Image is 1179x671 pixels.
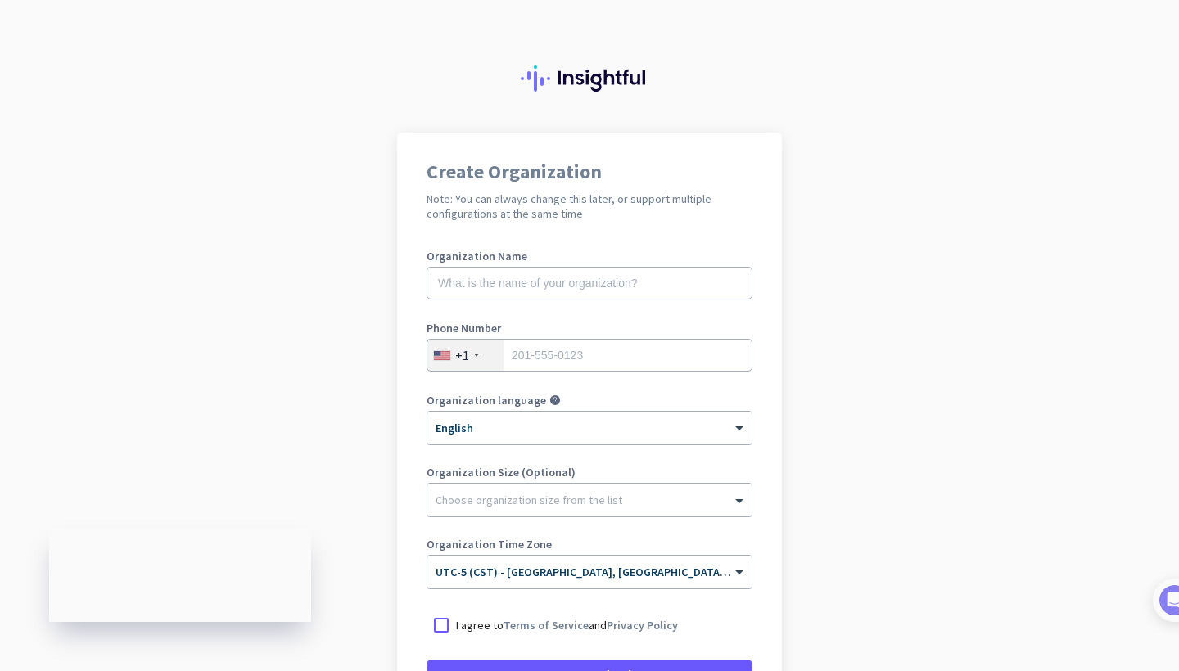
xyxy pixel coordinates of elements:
[427,466,752,478] label: Organization Size (Optional)
[427,339,752,372] input: 201-555-0123
[607,618,678,633] a: Privacy Policy
[427,267,752,299] input: What is the name of your organization?
[427,322,752,334] label: Phone Number
[427,538,752,550] label: Organization Time Zone
[427,250,752,262] label: Organization Name
[521,65,658,92] img: Insightful
[427,394,546,406] label: Organization language
[49,528,311,622] iframe: Insightful Status
[427,162,752,182] h1: Create Organization
[455,347,469,363] div: +1
[504,618,589,633] a: Terms of Service
[549,394,561,406] i: help
[456,617,678,633] p: I agree to and
[427,191,752,221] h2: Note: You can always change this later, or support multiple configurations at the same time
